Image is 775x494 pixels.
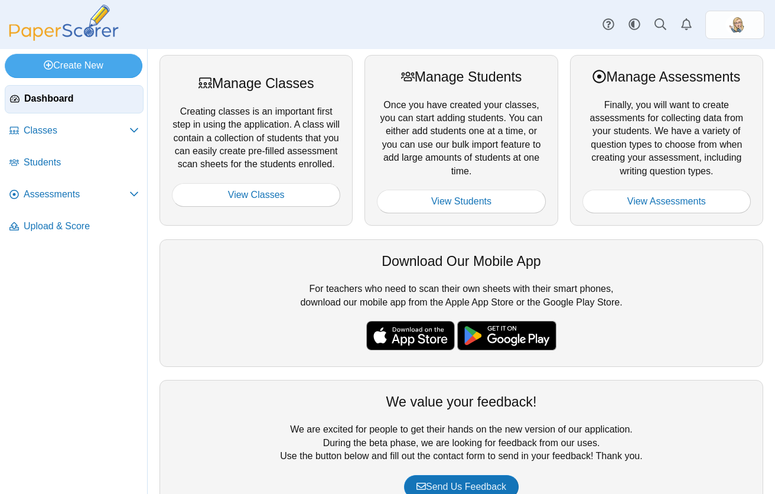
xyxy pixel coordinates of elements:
[366,321,455,350] img: apple-store-badge.svg
[377,67,545,86] div: Manage Students
[5,149,144,177] a: Students
[24,188,129,201] span: Assessments
[5,117,144,145] a: Classes
[5,5,123,41] img: PaperScorer
[172,252,751,271] div: Download Our Mobile App
[159,239,763,367] div: For teachers who need to scan their own sheets with their smart phones, download our mobile app f...
[673,12,699,38] a: Alerts
[582,190,751,213] a: View Assessments
[24,220,139,233] span: Upload & Score
[582,67,751,86] div: Manage Assessments
[5,181,144,209] a: Assessments
[172,183,340,207] a: View Classes
[172,74,340,93] div: Manage Classes
[172,392,751,411] div: We value your feedback!
[377,190,545,213] a: View Students
[159,55,353,226] div: Creating classes is an important first step in using the application. A class will contain a coll...
[364,55,558,226] div: Once you have created your classes, you can start adding students. You can either add students on...
[24,92,138,105] span: Dashboard
[725,15,744,34] span: Emily Wasley
[24,124,129,137] span: Classes
[570,55,763,226] div: Finally, you will want to create assessments for collecting data from your students. We have a va...
[416,482,506,492] span: Send Us Feedback
[5,213,144,241] a: Upload & Score
[5,54,142,77] a: Create New
[5,32,123,43] a: PaperScorer
[5,85,144,113] a: Dashboard
[705,11,764,39] a: ps.zKYLFpFWctilUouI
[24,156,139,169] span: Students
[725,15,744,34] img: ps.zKYLFpFWctilUouI
[457,321,556,350] img: google-play-badge.png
